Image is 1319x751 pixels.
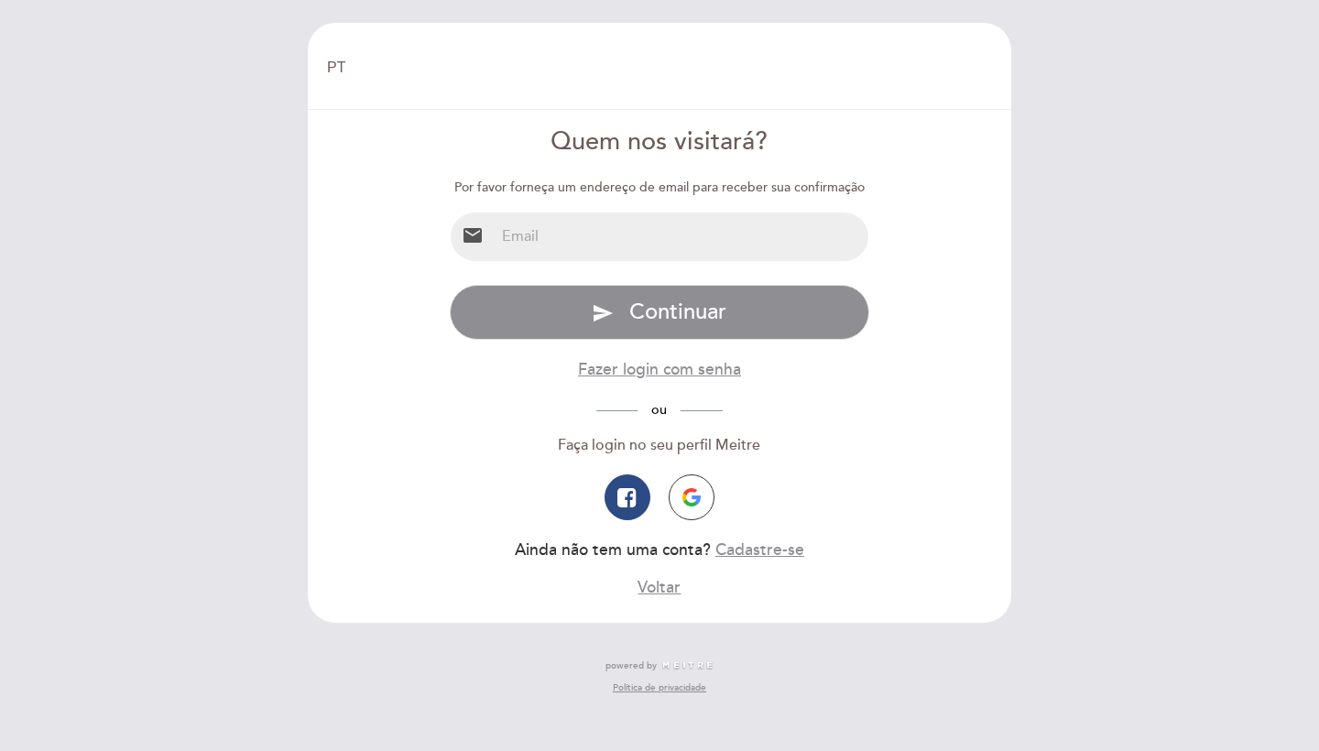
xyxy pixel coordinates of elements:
a: Política de privacidade [613,681,706,694]
a: powered by [605,659,714,672]
div: Por favor forneça um endereço de email para receber sua confirmação [450,179,870,197]
input: Email [495,212,869,261]
div: Quem nos visitará? [450,125,870,160]
img: MEITRE [661,661,714,670]
span: powered by [605,659,657,672]
span: Ainda não tem uma conta? [515,540,711,560]
img: icon-google.png [682,488,701,506]
button: send Continuar [450,285,870,340]
i: email [462,224,484,246]
span: ou [638,402,681,418]
div: Faça login no seu perfil Meitre [450,435,870,456]
i: send [592,302,614,324]
button: Cadastre-se [715,539,804,561]
button: Fazer login com senha [578,358,741,381]
button: Voltar [638,576,681,599]
span: Continuar [629,299,726,325]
